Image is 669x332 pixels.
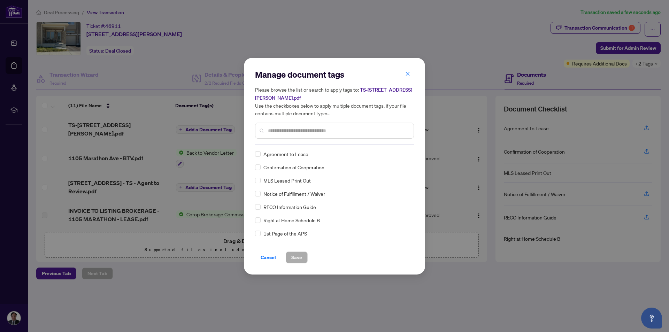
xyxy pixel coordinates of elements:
[255,252,282,263] button: Cancel
[255,86,414,117] h5: Please browse the list or search to apply tags to: Use the checkboxes below to apply multiple doc...
[263,163,324,171] span: Confirmation of Cooperation
[263,216,320,224] span: Right at Home Schedule B
[286,252,308,263] button: Save
[261,252,276,263] span: Cancel
[263,190,325,198] span: Notice of Fulfillment / Waiver
[263,230,307,237] span: 1st Page of the APS
[405,71,410,76] span: close
[255,69,414,80] h2: Manage document tags
[263,150,308,158] span: Agreement to Lease
[255,87,412,101] span: TS-[STREET_ADDRESS] [PERSON_NAME].pdf
[263,177,311,184] span: MLS Leased Print Out
[641,308,662,329] button: Open asap
[263,203,316,211] span: RECO Information Guide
